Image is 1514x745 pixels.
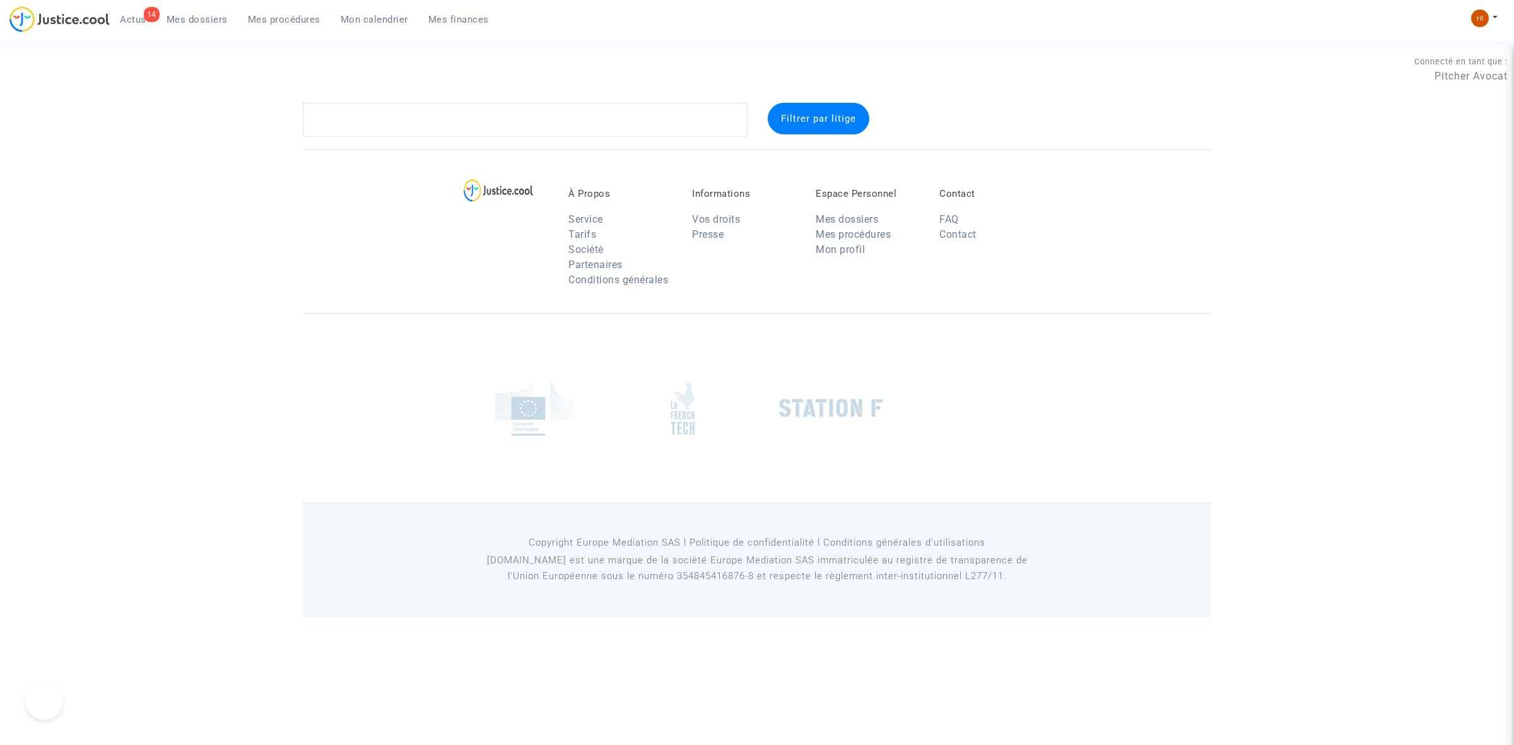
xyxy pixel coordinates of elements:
a: Mes finances [418,10,499,29]
a: Mon profil [816,243,865,255]
a: Presse [692,228,724,240]
a: Service [568,213,603,225]
a: 14Actus [110,10,156,29]
img: logo-lg.svg [464,179,534,202]
a: Tarifs [568,228,596,240]
span: Connecté en tant que : [1414,57,1508,66]
img: stationf.png [779,399,883,418]
p: Informations [692,188,797,199]
span: Filtrer par litige [781,113,856,124]
a: Mes dossiers [156,10,238,29]
p: Contact [939,188,1044,199]
a: FAQ [939,213,959,225]
iframe: Help Scout Beacon - Open [25,682,63,720]
a: Mes procédures [238,10,331,29]
a: Contact [939,228,977,240]
span: Actus [120,14,146,25]
p: [DOMAIN_NAME] est une marque de la société Europe Mediation SAS immatriculée au registre de tr... [470,553,1045,584]
a: Vos droits [692,213,740,225]
a: Société [568,243,604,255]
img: french_tech.png [671,382,695,435]
span: Mes finances [428,14,489,25]
a: Mon calendrier [331,10,418,29]
p: Copyright Europe Mediation SAS l Politique de confidentialité l Conditions générales d’utilisa... [470,535,1045,551]
img: jc-logo.svg [9,6,110,32]
a: Mes procédures [816,228,891,240]
img: europe_commision.png [495,381,574,436]
p: Espace Personnel [816,188,920,199]
div: 14 [144,7,160,22]
span: Mes procédures [248,14,320,25]
a: Partenaires [568,259,623,271]
a: Conditions générales [568,274,668,286]
a: Mes dossiers [816,213,878,225]
span: Mes dossiers [167,14,228,25]
p: À Propos [568,188,673,199]
span: Mon calendrier [341,14,408,25]
img: fc99b196863ffcca57bb8fe2645aafd9 [1471,9,1489,27]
